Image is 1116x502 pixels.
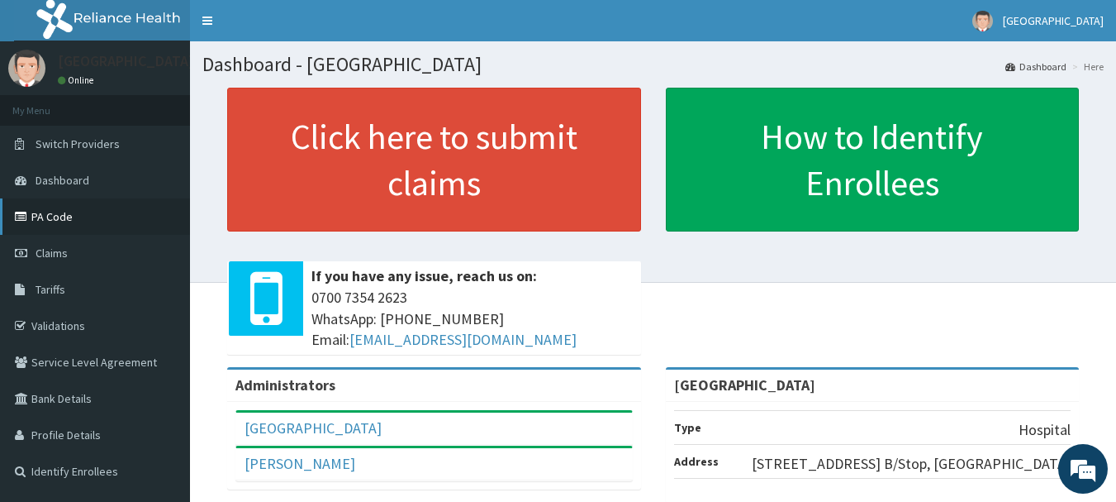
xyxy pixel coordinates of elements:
a: [EMAIL_ADDRESS][DOMAIN_NAME] [349,330,577,349]
span: [GEOGRAPHIC_DATA] [1003,13,1104,28]
b: Administrators [235,375,335,394]
a: How to Identify Enrollees [666,88,1080,232]
a: [PERSON_NAME] [245,454,355,473]
a: Dashboard [1005,60,1066,74]
a: Click here to submit claims [227,88,641,232]
h1: Dashboard - [GEOGRAPHIC_DATA] [202,54,1104,75]
p: Hospital [1019,419,1071,441]
b: Address [674,454,719,469]
span: Tariffs [36,282,65,297]
span: Claims [36,246,68,261]
a: Online [58,74,97,86]
img: User Image [8,50,45,87]
b: Type [674,420,701,435]
span: Switch Providers [36,136,120,151]
span: 0700 7354 2623 WhatsApp: [PHONE_NUMBER] Email: [311,287,633,351]
p: [STREET_ADDRESS] B/Stop, [GEOGRAPHIC_DATA] [752,453,1071,475]
a: [GEOGRAPHIC_DATA] [245,418,382,437]
p: [GEOGRAPHIC_DATA] [58,54,194,69]
li: Here [1068,60,1104,74]
img: User Image [972,11,993,31]
b: If you have any issue, reach us on: [311,266,537,285]
strong: [GEOGRAPHIC_DATA] [674,375,815,394]
span: Dashboard [36,173,89,188]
